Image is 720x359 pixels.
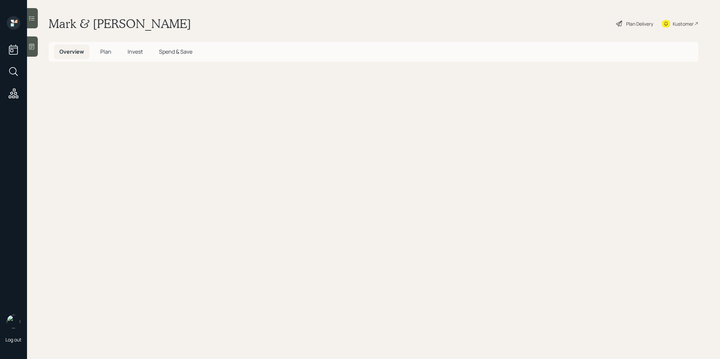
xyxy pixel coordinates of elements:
[49,16,191,31] h1: Mark & [PERSON_NAME]
[5,336,22,343] div: Log out
[626,20,653,27] div: Plan Delivery
[59,48,84,55] span: Overview
[128,48,143,55] span: Invest
[100,48,111,55] span: Plan
[673,20,694,27] div: Kustomer
[7,315,20,328] img: treva-nostdahl-headshot.png
[159,48,192,55] span: Spend & Save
